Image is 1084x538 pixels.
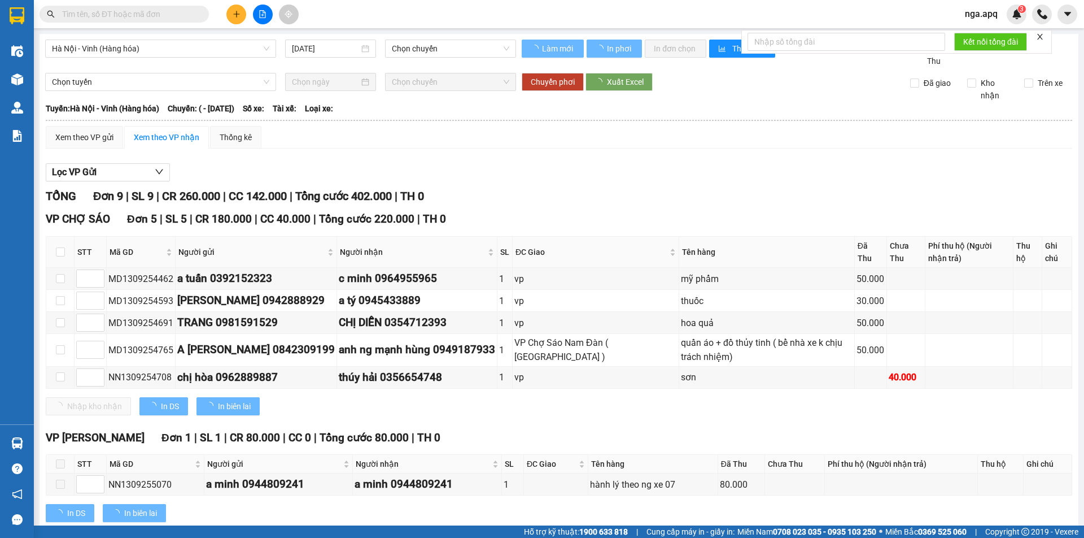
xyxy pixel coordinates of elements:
[417,431,440,444] span: TH 0
[595,78,607,86] span: loading
[108,272,173,286] div: MD1309254462
[1036,33,1044,41] span: close
[681,370,853,384] div: sơn
[1033,77,1067,89] span: Trên xe
[681,336,853,364] div: quần áo + đồ thủy tinh ( bể nhà xe k chịu trách nhiệm)
[1042,237,1072,268] th: Ghi chú
[220,131,252,144] div: Thống kê
[11,102,23,114] img: warehouse-icon
[196,397,260,415] button: In biên lai
[112,509,124,517] span: loading
[12,489,23,500] span: notification
[12,463,23,474] span: question-circle
[499,272,510,286] div: 1
[195,212,252,225] span: CR 180.000
[75,455,107,474] th: STT
[542,42,575,55] span: Làm mới
[283,431,286,444] span: |
[55,509,67,517] span: loading
[1018,5,1026,13] sup: 3
[107,290,176,312] td: MD1309254593
[107,367,176,389] td: NN1309254708
[11,437,23,449] img: warehouse-icon
[514,336,677,364] div: VP Chợ Sáo Nam Đàn ( [GEOGRAPHIC_DATA] )
[588,455,718,474] th: Tên hàng
[177,292,335,309] div: [PERSON_NAME] 0942888929
[856,294,885,308] div: 30.000
[748,33,945,51] input: Nhập số tổng đài
[681,272,853,286] div: mỹ phẩm
[224,431,227,444] span: |
[124,507,157,519] span: In biên lai
[978,455,1024,474] th: Thu hộ
[108,478,202,492] div: NN1309255070
[975,526,977,538] span: |
[259,10,266,18] span: file-add
[732,42,766,55] span: Thống kê
[392,73,509,90] span: Chọn chuyến
[339,369,495,386] div: thúy hải 0356654748
[681,316,853,330] div: hoa quả
[522,73,584,91] button: Chuyển phơi
[1024,455,1072,474] th: Ghi chú
[229,189,287,203] span: CC 142.000
[514,294,677,308] div: vp
[161,431,191,444] span: Đơn 1
[313,212,316,225] span: |
[607,76,644,88] span: Xuất Excel
[527,458,576,470] span: ĐC Giao
[718,45,728,54] span: bar-chart
[319,212,414,225] span: Tổng cước 220.000
[75,237,107,268] th: STT
[499,343,510,357] div: 1
[514,272,677,286] div: vp
[260,212,311,225] span: CC 40.000
[918,527,967,536] strong: 0369 525 060
[718,455,765,474] th: Đã Thu
[168,102,234,115] span: Chuyến: ( - [DATE])
[954,33,1027,51] button: Kết nối tổng đài
[879,530,882,534] span: ⚪️
[423,212,446,225] span: TH 0
[502,455,524,474] th: SL
[103,504,166,522] button: In biên lai
[67,507,85,519] span: In DS
[107,474,204,496] td: NN1309255070
[11,130,23,142] img: solution-icon
[976,77,1016,102] span: Kho nhận
[305,102,333,115] span: Loại xe:
[139,397,188,415] button: In DS
[46,397,131,415] button: Nhập kho nhận
[279,5,299,24] button: aim
[514,370,677,384] div: vp
[856,343,885,357] div: 50.000
[177,314,335,331] div: TRANG 0981591529
[200,431,221,444] span: SL 1
[499,294,510,308] div: 1
[515,246,667,258] span: ĐC Giao
[108,294,173,308] div: MD1309254593
[206,402,218,410] span: loading
[590,478,716,492] div: hành lý theo ng xe 07
[162,189,220,203] span: CR 260.000
[289,431,311,444] span: CC 0
[161,400,179,413] span: In DS
[253,5,273,24] button: file-add
[11,45,23,57] img: warehouse-icon
[646,526,735,538] span: Cung cấp máy in - giấy in:
[773,527,876,536] strong: 0708 023 035 - 0935 103 250
[765,455,825,474] th: Chưa Thu
[243,102,264,115] span: Số xe:
[356,458,489,470] span: Người nhận
[148,402,161,410] span: loading
[126,189,129,203] span: |
[587,40,642,58] button: In phơi
[412,431,414,444] span: |
[165,212,187,225] span: SL 5
[52,165,97,179] span: Lọc VP Gửi
[885,526,967,538] span: Miền Bắc
[93,189,123,203] span: Đơn 9
[273,102,296,115] span: Tài xế:
[155,167,164,176] span: down
[108,343,173,357] div: MD1309254765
